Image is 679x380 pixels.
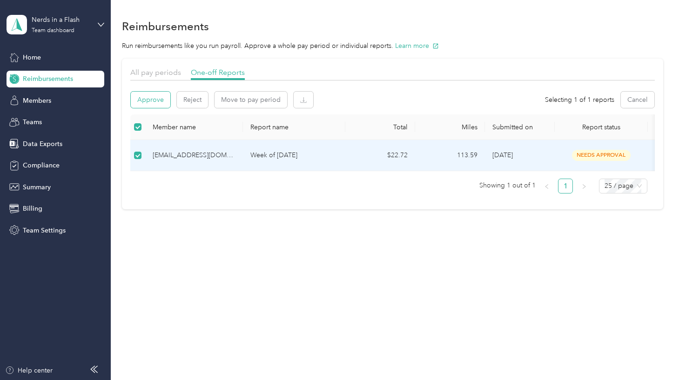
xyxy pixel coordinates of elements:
[130,68,181,77] span: All pay periods
[191,68,245,77] span: One-off Reports
[423,123,477,131] div: Miles
[539,179,554,193] li: Previous Page
[558,179,573,193] li: 1
[544,184,550,189] span: left
[23,182,51,192] span: Summary
[621,92,654,108] button: Cancel
[32,15,90,25] div: Nerds in a Flash
[539,179,554,193] button: left
[32,28,74,33] div: Team dashboard
[250,150,338,160] p: Week of [DATE]
[558,179,572,193] a: 1
[572,150,631,160] span: needs approval
[395,41,439,51] button: Learn more
[23,226,66,235] span: Team Settings
[215,92,287,108] button: Move to pay period
[562,123,640,131] span: Report status
[131,92,170,108] button: Approve
[122,41,663,51] p: Run reimbursements like you run payroll. Approve a whole pay period or individual reports.
[153,150,235,160] div: [EMAIL_ADDRESS][DOMAIN_NAME]
[353,123,408,131] div: Total
[153,123,235,131] div: Member name
[599,179,647,193] div: Page Size
[23,117,42,127] span: Teams
[479,179,536,193] span: Showing 1 out of 1
[177,92,208,108] button: Reject
[23,204,42,213] span: Billing
[627,328,679,380] iframe: Everlance-gr Chat Button Frame
[23,74,73,84] span: Reimbursements
[577,179,592,193] button: right
[485,114,555,140] th: Submitted on
[545,95,614,105] span: Selecting 1 of 1 reports
[23,96,51,106] span: Members
[577,179,592,193] li: Next Page
[243,114,345,140] th: Report name
[23,139,62,149] span: Data Exports
[5,366,53,375] button: Help center
[492,151,513,159] span: [DATE]
[145,114,243,140] th: Member name
[23,160,60,170] span: Compliance
[605,179,642,193] span: 25 / page
[122,21,209,31] h1: Reimbursements
[415,140,485,171] td: 113.59
[581,184,587,189] span: right
[345,140,415,171] td: $22.72
[23,53,41,62] span: Home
